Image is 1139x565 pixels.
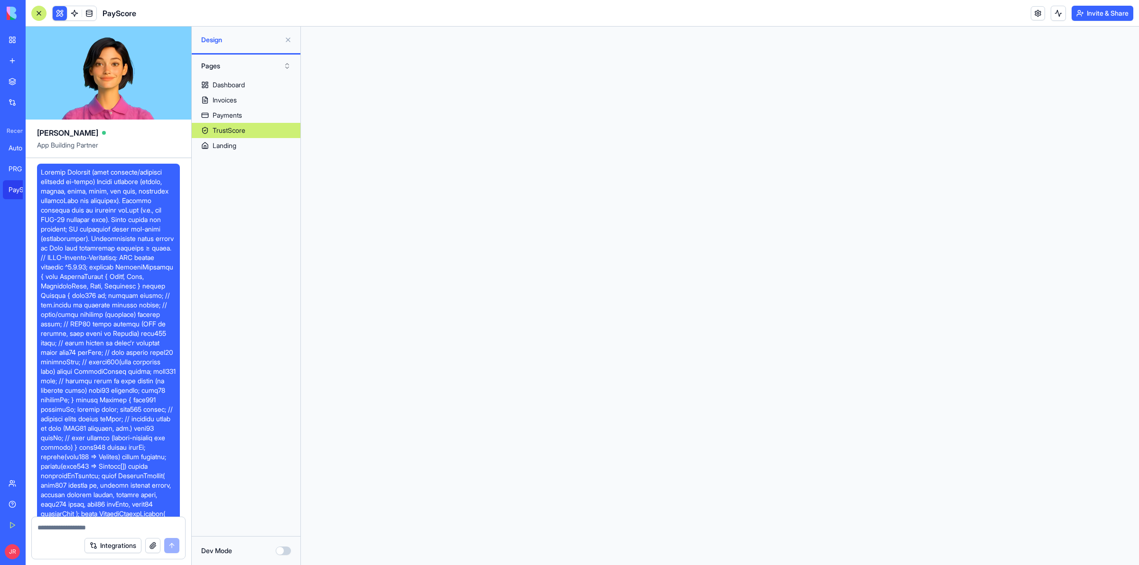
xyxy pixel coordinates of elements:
[3,139,41,157] a: Automation Fuel - Usage & Billing
[213,111,242,120] div: Payments
[196,58,296,74] button: Pages
[213,126,245,135] div: TrustScore
[213,141,236,150] div: Landing
[213,80,245,90] div: Dashboard
[103,8,136,19] span: PayScore
[213,95,237,105] div: Invoices
[1072,6,1133,21] button: Invite & Share
[84,538,141,553] button: Integrations
[5,544,20,559] span: JR
[9,164,35,174] div: PRG Educational Substitute Management
[7,7,65,20] img: logo
[37,140,180,157] span: App Building Partner
[192,123,300,138] a: TrustScore
[201,546,232,556] label: Dev Mode
[3,127,23,135] span: Recent
[192,93,300,108] a: Invoices
[9,185,35,195] div: PayScore
[9,143,35,153] div: Automation Fuel - Usage & Billing
[3,159,41,178] a: PRG Educational Substitute Management
[192,138,300,153] a: Landing
[192,77,300,93] a: Dashboard
[201,35,280,45] span: Design
[192,108,300,123] a: Payments
[3,180,41,199] a: PayScore
[37,127,98,139] span: [PERSON_NAME]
